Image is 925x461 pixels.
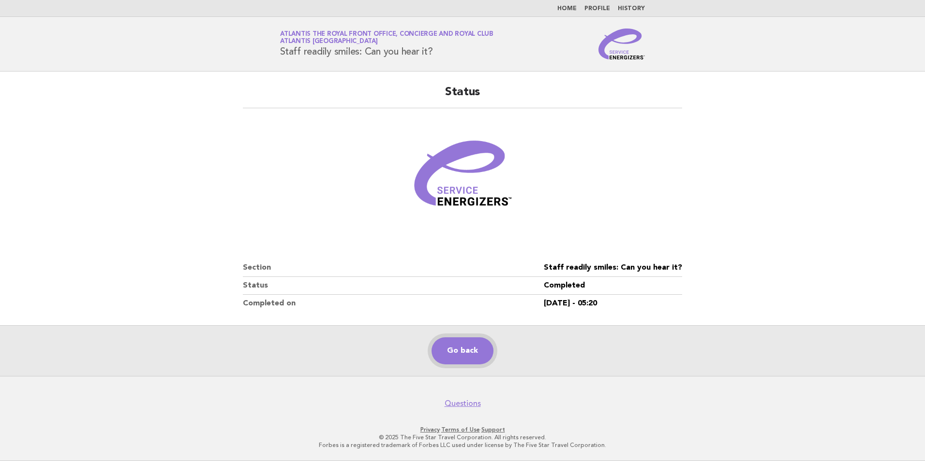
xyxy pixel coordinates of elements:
a: Privacy [420,426,440,433]
a: Profile [584,6,610,12]
p: · · [166,426,759,433]
img: Verified [404,120,521,236]
a: Terms of Use [441,426,480,433]
a: Questions [445,399,481,408]
dd: [DATE] - 05:20 [544,295,682,312]
a: Support [481,426,505,433]
h2: Status [243,85,682,108]
a: Go back [432,337,493,364]
a: Atlantis The Royal Front Office, Concierge and Royal ClubAtlantis [GEOGRAPHIC_DATA] [280,31,493,44]
p: Forbes is a registered trademark of Forbes LLC used under license by The Five Star Travel Corpora... [166,441,759,449]
img: Service Energizers [598,29,645,59]
h1: Staff readily smiles: Can you hear it? [280,31,493,57]
dd: Staff readily smiles: Can you hear it? [544,259,682,277]
a: History [618,6,645,12]
a: Home [557,6,577,12]
span: Atlantis [GEOGRAPHIC_DATA] [280,39,378,45]
p: © 2025 The Five Star Travel Corporation. All rights reserved. [166,433,759,441]
dt: Section [243,259,544,277]
dd: Completed [544,277,682,295]
dt: Status [243,277,544,295]
dt: Completed on [243,295,544,312]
